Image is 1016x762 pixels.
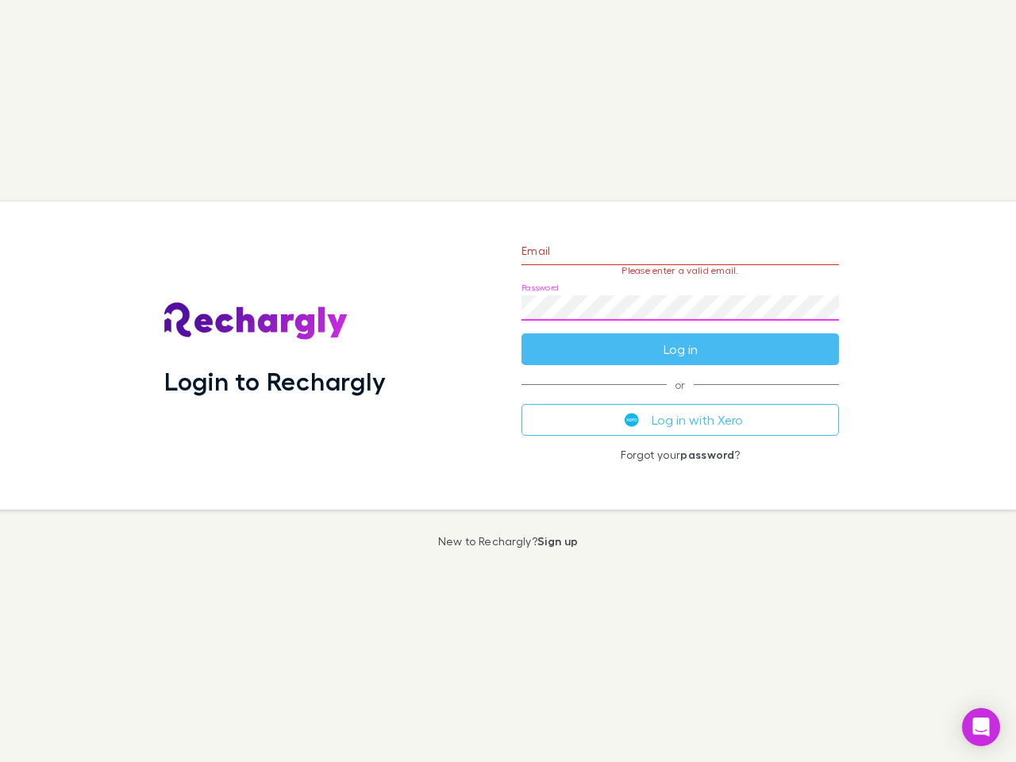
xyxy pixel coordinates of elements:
[164,302,348,341] img: Rechargly's Logo
[438,535,579,548] p: New to Rechargly?
[962,708,1000,746] div: Open Intercom Messenger
[537,534,578,548] a: Sign up
[521,404,839,436] button: Log in with Xero
[521,282,559,294] label: Password
[521,333,839,365] button: Log in
[164,366,386,396] h1: Login to Rechargly
[521,265,839,276] p: Please enter a valid email.
[521,384,839,385] span: or
[680,448,734,461] a: password
[521,448,839,461] p: Forgot your ?
[625,413,639,427] img: Xero's logo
